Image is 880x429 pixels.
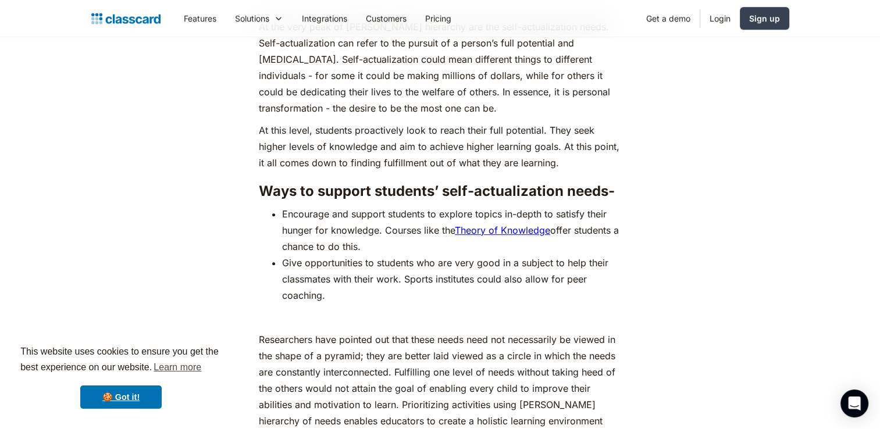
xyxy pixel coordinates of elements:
[282,206,621,255] li: Encourage and support students to explore topics in-depth to satisfy their hunger for knowledge. ...
[740,7,789,30] a: Sign up
[259,122,621,171] p: At this level, students proactively look to reach their full potential. They seek higher levels o...
[840,389,868,417] div: Open Intercom Messenger
[226,5,293,31] div: Solutions
[91,10,161,27] a: home
[416,5,461,31] a: Pricing
[174,5,226,31] a: Features
[749,12,780,24] div: Sign up
[235,12,269,24] div: Solutions
[455,224,550,236] a: Theory of Knowledge
[357,5,416,31] a: Customers
[80,385,162,409] a: dismiss cookie message
[152,359,203,376] a: learn more about cookies
[259,183,621,200] h3: Ways to support students’ self-actualization needs-
[637,5,700,31] a: Get a demo
[282,255,621,303] li: Give opportunities to students who are very good in a subject to help their classmates with their...
[700,5,740,31] a: Login
[259,309,621,326] p: ‍
[259,19,621,116] p: At the very peak of [PERSON_NAME] hierarchy are the self-actualization needs. Self-actualization ...
[20,345,222,376] span: This website uses cookies to ensure you get the best experience on our website.
[293,5,357,31] a: Integrations
[9,334,233,420] div: cookieconsent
